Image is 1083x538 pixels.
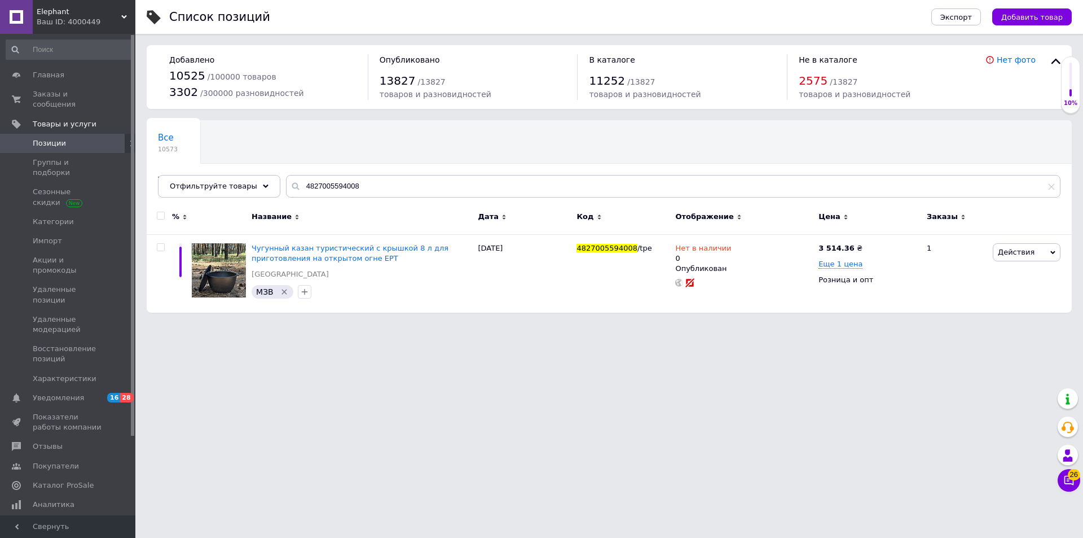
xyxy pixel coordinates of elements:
span: Добавить товар [1001,13,1063,21]
span: 16 [107,393,120,403]
span: Удаленные позиции [33,285,104,305]
span: / 13827 [627,77,655,86]
div: [DATE] [475,234,574,313]
span: 10573 [158,145,178,154]
span: Акции и промокоды [33,255,104,275]
span: /tpe [637,244,652,252]
div: 0 [675,243,731,264]
span: 11252 [589,74,625,88]
a: Нет фото [997,55,1036,64]
span: 28 [120,393,133,403]
a: [GEOGRAPHIC_DATA] [252,269,329,279]
div: ₴ [818,243,862,253]
span: Не в каталоге [799,55,857,64]
span: Нет в наличии [675,244,731,256]
span: % [172,212,179,222]
span: Опубликовано [380,55,440,64]
a: Чугунный казан туристический с крышкой 8 л для приготовления на открытом огне EPT [252,244,448,263]
div: Розница и опт [818,275,917,285]
div: 1 [920,234,990,313]
button: Добавить товар [992,8,1072,25]
svg: Удалить метку [280,287,289,296]
span: 2575 [799,74,827,88]
img: Чугунный казан туристический с крышкой 8 л для приготовления на открытом огне EPT [192,243,246,298]
span: Позиции [33,138,66,148]
span: Аналитика [33,500,74,510]
span: Категории [33,217,74,227]
span: МЗВ [256,287,274,296]
span: В каталоге [589,55,635,64]
span: Восстановление позиций [33,344,104,364]
span: Отфильтруйте товары [170,182,257,190]
button: Чат с покупателем26 [1058,469,1080,492]
span: / 13827 [418,77,446,86]
span: товаров и разновидностей [380,90,491,99]
div: Товары с проблемными разновидностями [147,164,302,207]
span: Действия [998,248,1034,256]
span: Elephant [37,7,121,17]
span: Экспорт [940,13,972,21]
span: Сезонные скидки [33,187,104,207]
span: Каталог ProSale [33,480,94,491]
input: Поиск по названию позиции, артикулу и поисковым запросам [286,175,1060,198]
span: Отзывы [33,441,63,452]
span: Дата [478,212,499,222]
span: товаров и разновидностей [589,90,701,99]
span: Отображение [675,212,733,222]
span: Название [252,212,292,222]
span: Товары и услуги [33,119,96,129]
span: Товары с проблемными р... [158,176,279,186]
span: / 100000 товаров [208,72,276,81]
span: Импорт [33,236,62,246]
b: 3 514.36 [818,244,855,252]
span: 13827 [380,74,416,88]
span: 26 [1068,469,1080,480]
span: / 13827 [830,77,857,86]
div: Опубликован [675,264,813,274]
span: Уведомления [33,393,84,403]
button: Экспорт [931,8,981,25]
span: Удаленные модерацией [33,314,104,335]
span: Заказы и сообщения [33,89,104,110]
span: 3302 [169,85,198,99]
span: 10525 [169,69,205,82]
span: Покупатели [33,461,79,471]
span: Группы и подборки [33,158,104,178]
span: 4827005594008 [576,244,637,252]
span: Цена [818,212,840,222]
div: 10% [1062,99,1080,107]
span: Добавлено [169,55,214,64]
span: / 300000 разновидностей [200,89,304,98]
span: Код [576,212,593,222]
span: Показатели работы компании [33,412,104,432]
span: Заказы [927,212,958,222]
input: Поиск [6,40,133,60]
span: Характеристики [33,374,96,384]
span: Еще 1 цена [818,260,862,269]
span: Главная [33,70,64,80]
span: товаров и разновидностей [799,90,910,99]
span: Все [158,133,174,143]
div: Ваш ID: 4000449 [37,17,135,27]
div: Список позиций [169,11,270,23]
